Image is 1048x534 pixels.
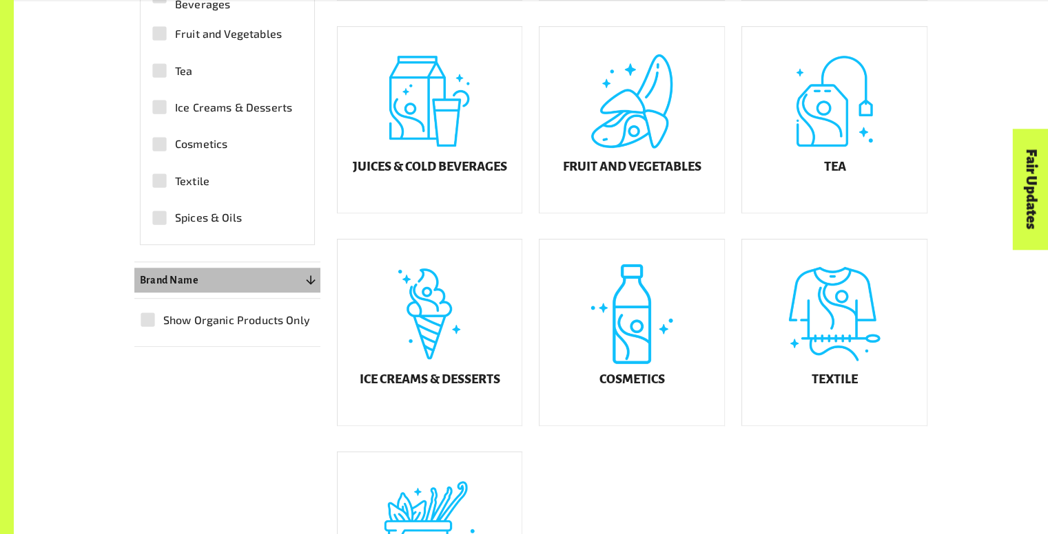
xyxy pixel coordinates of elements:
span: Spices & Oils [175,209,242,226]
span: Ice Creams & Desserts [175,99,292,116]
h5: Juices & Cold Beverages [352,160,506,173]
h5: Ice Creams & Desserts [359,372,500,386]
h5: Tea [823,160,845,173]
span: Textile [175,173,209,189]
a: Fruit and Vegetables [539,26,725,213]
span: Cosmetics [175,136,227,152]
h5: Cosmetics [599,372,665,386]
a: Juices & Cold Beverages [337,26,523,213]
span: Show Organic Products Only [163,312,310,328]
span: Fruit and Vegetables [175,25,282,42]
button: Brand Name [134,268,320,292]
p: Brand Name [140,272,199,288]
h5: Fruit and Vegetables [563,160,701,173]
a: Tea [741,26,927,213]
h5: Textile [812,372,858,386]
a: Cosmetics [539,239,725,426]
a: Ice Creams & Desserts [337,239,523,426]
a: Textile [741,239,927,426]
span: Tea [175,63,192,79]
